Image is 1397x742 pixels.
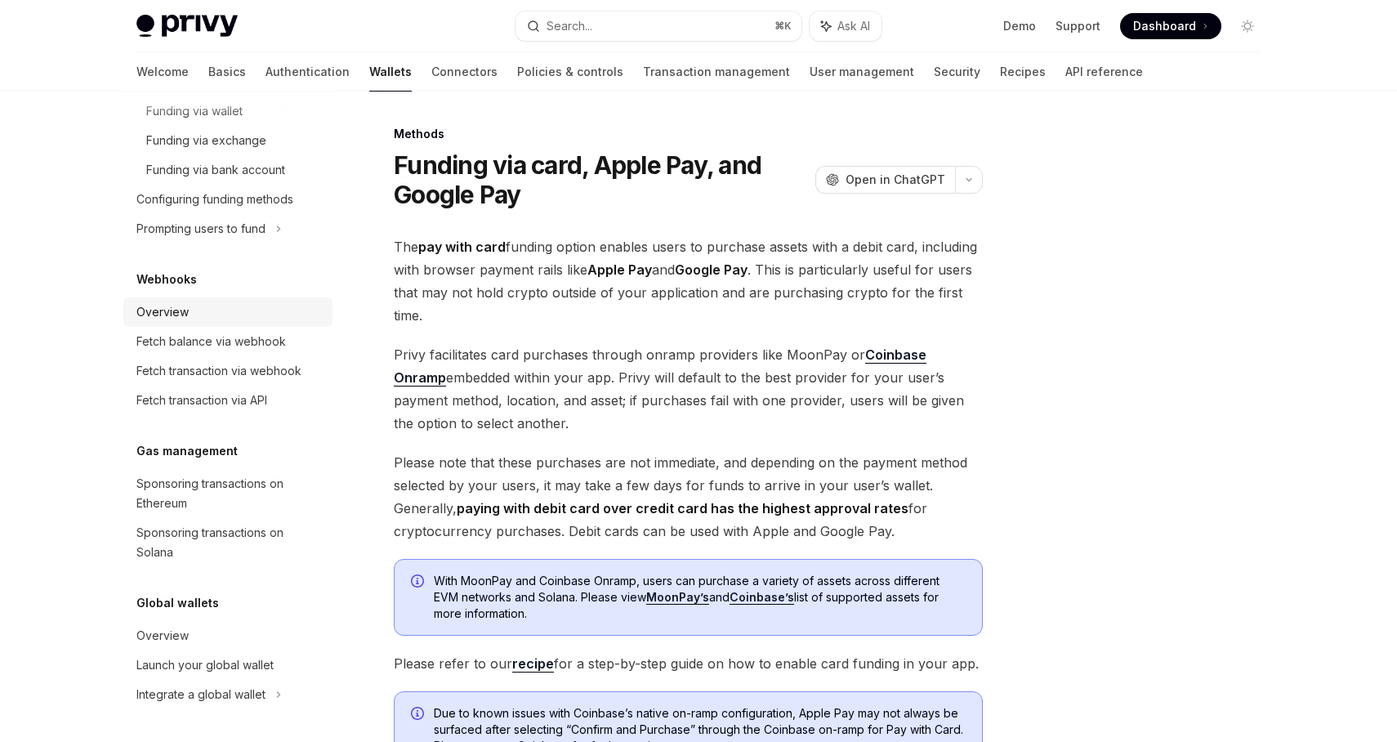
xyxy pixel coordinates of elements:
svg: Info [411,574,427,591]
a: Security [934,52,980,92]
span: Open in ChatGPT [846,172,945,188]
div: Funding via exchange [146,131,266,150]
a: Policies & controls [517,52,623,92]
a: Overview [123,621,333,650]
div: Integrate a global wallet [136,685,266,704]
a: User management [810,52,914,92]
strong: paying with debit card over credit card has the highest approval rates [457,500,908,516]
a: Dashboard [1120,13,1221,39]
div: Fetch transaction via webhook [136,361,301,381]
div: Launch your global wallet [136,655,274,675]
div: Search... [547,16,592,36]
a: Sponsoring transactions on Ethereum [123,469,333,518]
strong: Google Pay [675,261,748,278]
span: Please note that these purchases are not immediate, and depending on the payment method selected ... [394,451,983,543]
h5: Gas management [136,441,238,461]
a: API reference [1065,52,1143,92]
span: Dashboard [1133,18,1196,34]
strong: Apple Pay [587,261,652,278]
div: Sponsoring transactions on Ethereum [136,474,323,513]
img: light logo [136,15,238,38]
button: Ask AI [810,11,881,41]
a: Support [1056,18,1100,34]
span: Ask AI [837,18,870,34]
a: Coinbase’s [730,590,794,605]
div: Sponsoring transactions on Solana [136,523,323,562]
a: Launch your global wallet [123,650,333,680]
a: Basics [208,52,246,92]
div: Configuring funding methods [136,190,293,209]
strong: pay with card [418,239,506,255]
a: Fetch balance via webhook [123,327,333,356]
a: recipe [512,655,554,673]
div: Overview [136,302,189,322]
div: Overview [136,626,189,646]
a: Welcome [136,52,189,92]
a: MoonPay’s [646,590,709,605]
h5: Webhooks [136,270,197,289]
svg: Info [411,707,427,723]
button: Open in ChatGPT [815,166,955,194]
h5: Global wallets [136,593,219,613]
a: Fetch transaction via webhook [123,356,333,386]
span: With MoonPay and Coinbase Onramp, users can purchase a variety of assets across different EVM net... [434,573,966,622]
a: Configuring funding methods [123,185,333,214]
a: Connectors [431,52,498,92]
h1: Funding via card, Apple Pay, and Google Pay [394,150,809,209]
a: Overview [123,297,333,327]
span: The funding option enables users to purchase assets with a debit card, including with browser pay... [394,235,983,327]
a: Sponsoring transactions on Solana [123,518,333,567]
a: Demo [1003,18,1036,34]
div: Fetch balance via webhook [136,332,286,351]
a: Authentication [266,52,350,92]
a: Fetch transaction via API [123,386,333,415]
a: Funding via bank account [123,155,333,185]
button: Toggle dark mode [1234,13,1261,39]
a: Wallets [369,52,412,92]
div: Methods [394,126,983,142]
a: Funding via exchange [123,126,333,155]
div: Prompting users to fund [136,219,266,239]
div: Funding via bank account [146,160,285,180]
span: ⌘ K [774,20,792,33]
span: Please refer to our for a step-by-step guide on how to enable card funding in your app. [394,652,983,675]
div: Fetch transaction via API [136,391,267,410]
a: Recipes [1000,52,1046,92]
span: Privy facilitates card purchases through onramp providers like MoonPay or embedded within your ap... [394,343,983,435]
button: Search...⌘K [516,11,801,41]
a: Transaction management [643,52,790,92]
